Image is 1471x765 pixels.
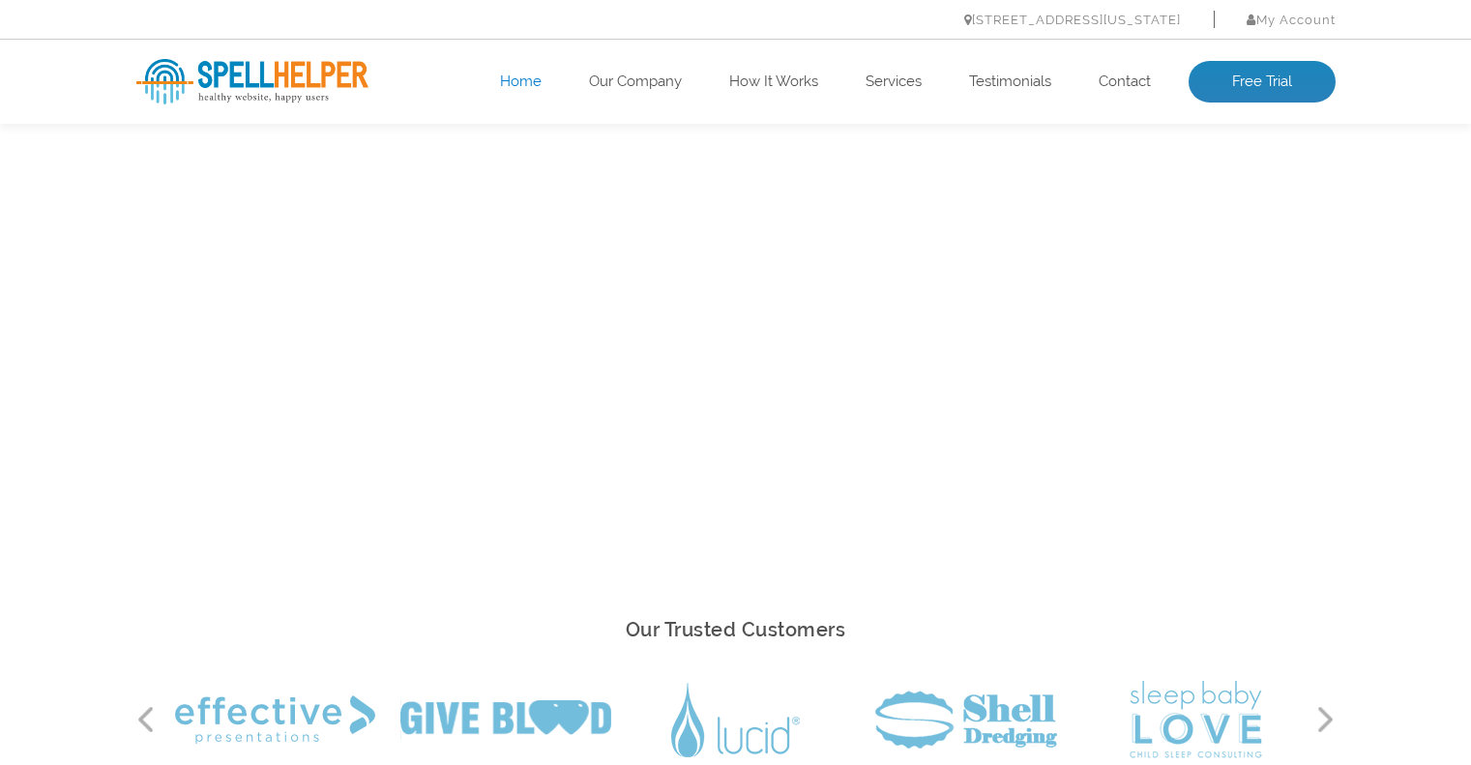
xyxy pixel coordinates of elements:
[671,683,800,757] img: Lucid
[400,700,611,739] img: Give Blood
[875,691,1057,749] img: Shell Dredging
[136,705,156,734] button: Previous
[1316,705,1336,734] button: Next
[175,695,375,744] img: Effective
[136,613,1336,647] h2: Our Trusted Customers
[1130,681,1262,758] img: Sleep Baby Love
